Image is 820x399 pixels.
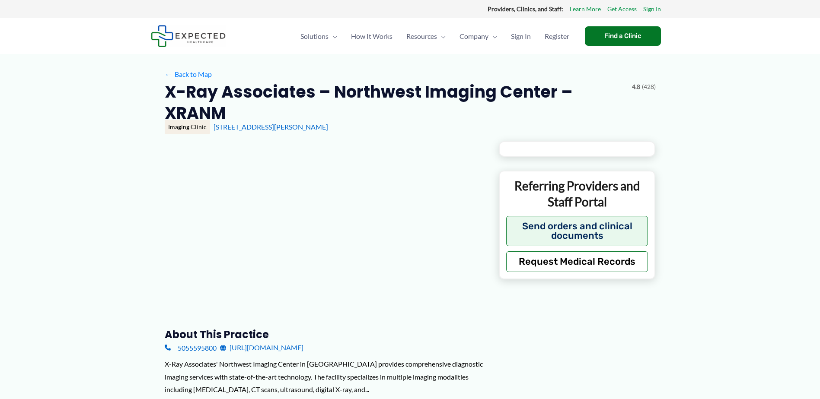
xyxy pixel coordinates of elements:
[165,120,210,134] div: Imaging Clinic
[453,21,504,51] a: CompanyMenu Toggle
[545,21,569,51] span: Register
[506,251,648,272] button: Request Medical Records
[570,3,601,15] a: Learn More
[151,25,226,47] img: Expected Healthcare Logo - side, dark font, small
[220,341,303,354] a: [URL][DOMAIN_NAME]
[488,5,563,13] strong: Providers, Clinics, and Staff:
[506,216,648,246] button: Send orders and clinical documents
[165,358,485,396] div: X-Ray Associates' Northwest Imaging Center in [GEOGRAPHIC_DATA] provides comprehensive diagnostic...
[642,81,656,92] span: (428)
[585,26,661,46] a: Find a Clinic
[607,3,637,15] a: Get Access
[511,21,531,51] span: Sign In
[459,21,488,51] span: Company
[437,21,446,51] span: Menu Toggle
[399,21,453,51] a: ResourcesMenu Toggle
[488,21,497,51] span: Menu Toggle
[538,21,576,51] a: Register
[165,81,625,124] h2: X-Ray Associates – Northwest Imaging Center – XRANM
[214,123,328,131] a: [STREET_ADDRESS][PERSON_NAME]
[406,21,437,51] span: Resources
[300,21,329,51] span: Solutions
[294,21,576,51] nav: Primary Site Navigation
[351,21,392,51] span: How It Works
[165,341,217,354] a: 5055595800
[294,21,344,51] a: SolutionsMenu Toggle
[165,70,173,78] span: ←
[506,178,648,209] p: Referring Providers and Staff Portal
[632,81,640,92] span: 4.8
[344,21,399,51] a: How It Works
[165,68,212,81] a: ←Back to Map
[643,3,661,15] a: Sign In
[504,21,538,51] a: Sign In
[165,328,485,341] h3: About this practice
[329,21,337,51] span: Menu Toggle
